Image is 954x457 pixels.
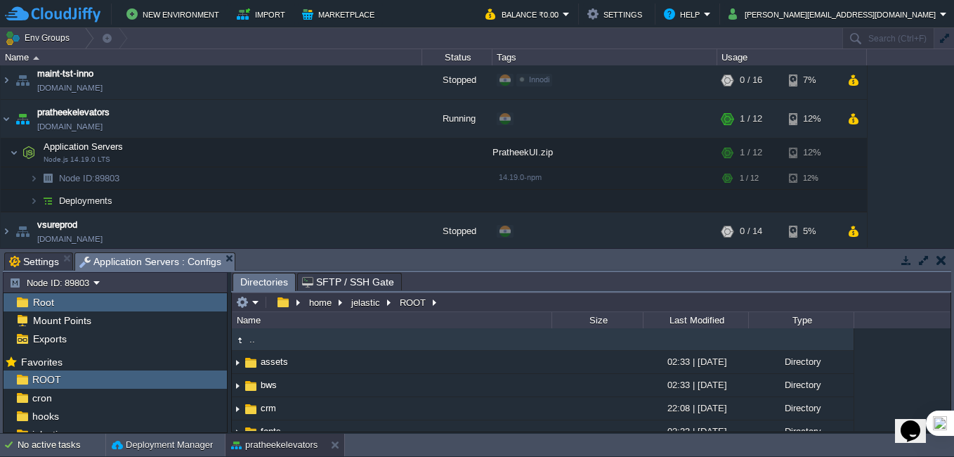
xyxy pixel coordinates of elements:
a: [DOMAIN_NAME] [37,81,103,95]
div: 0 / 16 [740,61,762,99]
div: 7% [789,61,835,99]
span: hooks [30,410,61,423]
button: home [307,296,335,309]
button: jelastic [349,296,384,309]
img: AMDAwAAAACH5BAEAAAAALAAAAAABAAEAAAICRAEAOw== [13,61,32,99]
div: Running [422,100,492,138]
a: bws [259,379,279,391]
img: AMDAwAAAACH5BAEAAAAALAAAAAABAAEAAAICRAEAOw== [232,333,247,348]
div: 12% [789,139,835,167]
div: 12% [789,167,835,189]
a: Node ID:89803 [58,172,122,184]
span: Application Servers : Configs [79,253,221,271]
a: .. [247,333,257,345]
a: fonts [259,425,283,437]
span: SFTP / SSH Gate [302,273,394,290]
div: 02:33 | [DATE] [643,374,748,396]
img: AMDAwAAAACH5BAEAAAAALAAAAAABAAEAAAICRAEAOw== [33,56,39,60]
img: AMDAwAAAACH5BAEAAAAALAAAAAABAAEAAAICRAEAOw== [10,139,18,167]
img: AMDAwAAAACH5BAEAAAAALAAAAAABAAEAAAICRAEAOw== [243,355,259,371]
img: AMDAwAAAACH5BAEAAAAALAAAAAABAAEAAAICRAEAOw== [38,167,58,189]
a: Mount Points [30,314,93,327]
button: Import [237,6,289,22]
img: AMDAwAAAACH5BAEAAAAALAAAAAABAAEAAAICRAEAOw== [30,190,38,212]
span: Settings [9,253,59,270]
a: vsureprod [37,218,77,232]
span: Application Servers [42,141,125,153]
span: pratheekelevators [37,105,110,120]
div: Name [1,49,422,65]
span: Node.js 14.19.0 LTS [44,155,110,164]
div: Tags [493,49,717,65]
img: AMDAwAAAACH5BAEAAAAALAAAAAABAAEAAAICRAEAOw== [1,61,12,99]
div: Directory [748,420,854,442]
div: 0 / 14 [740,212,762,250]
span: Node ID: [59,173,95,184]
a: [DOMAIN_NAME] [37,232,103,246]
img: AMDAwAAAACH5BAEAAAAALAAAAAABAAEAAAICRAEAOw== [38,190,58,212]
span: Directories [240,273,288,291]
img: AMDAwAAAACH5BAEAAAAALAAAAAABAAEAAAICRAEAOw== [1,100,12,138]
div: Size [553,312,643,328]
img: AMDAwAAAACH5BAEAAAAALAAAAAABAAEAAAICRAEAOw== [243,378,259,394]
button: Deployment Manager [112,438,213,452]
img: AMDAwAAAACH5BAEAAAAALAAAAAABAAEAAAICRAEAOw== [243,425,259,440]
div: 02:33 | [DATE] [643,351,748,373]
div: Last Modified [644,312,748,328]
button: Settings [587,6,646,22]
a: Root [30,296,56,309]
div: 1 / 12 [740,167,759,189]
div: Type [750,312,854,328]
img: AMDAwAAAACH5BAEAAAAALAAAAAABAAEAAAICRAEAOw== [13,212,32,250]
span: Innodi [529,75,549,84]
button: Node ID: 89803 [9,276,93,289]
button: ROOT [398,296,429,309]
button: Help [664,6,704,22]
img: AMDAwAAAACH5BAEAAAAALAAAAAABAAEAAAICRAEAOw== [30,167,38,189]
img: AMDAwAAAACH5BAEAAAAALAAAAAABAAEAAAICRAEAOw== [232,421,243,443]
span: cron [30,392,54,404]
img: AMDAwAAAACH5BAEAAAAALAAAAAABAAEAAAICRAEAOw== [19,139,39,167]
a: ROOT [30,373,63,386]
div: Name [233,312,551,328]
div: Usage [718,49,866,65]
div: Stopped [422,212,492,250]
span: 89803 [58,172,122,184]
div: Directory [748,351,854,373]
div: 02:33 | [DATE] [643,420,748,442]
a: maint-tst-inno [37,67,93,81]
span: 14.19.0-npm [499,173,542,181]
div: 1 / 12 [740,139,762,167]
div: Directory [748,397,854,419]
button: Env Groups [5,28,74,48]
span: Deployments [58,195,115,207]
div: Status [423,49,492,65]
a: assets [259,356,290,368]
div: PratheekUI.zip [492,139,717,167]
a: [DOMAIN_NAME] [37,120,103,134]
span: jelastic [30,428,65,441]
img: AMDAwAAAACH5BAEAAAAALAAAAAABAAEAAAICRAEAOw== [232,352,243,373]
img: AMDAwAAAACH5BAEAAAAALAAAAAABAAEAAAICRAEAOw== [243,401,259,417]
button: Balance ₹0.00 [485,6,563,22]
div: 5% [789,212,835,250]
button: New Environment [126,6,223,22]
div: 12% [789,100,835,138]
a: Favorites [18,356,65,368]
button: Marketplace [302,6,379,22]
a: crm [259,402,278,414]
div: Directory [748,374,854,396]
div: 22:08 | [DATE] [643,397,748,419]
a: Exports [30,333,69,345]
div: 1 / 12 [740,100,762,138]
img: AMDAwAAAACH5BAEAAAAALAAAAAABAAEAAAICRAEAOw== [232,375,243,397]
span: Favorites [18,356,65,368]
img: AMDAwAAAACH5BAEAAAAALAAAAAABAAEAAAICRAEAOw== [232,398,243,420]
